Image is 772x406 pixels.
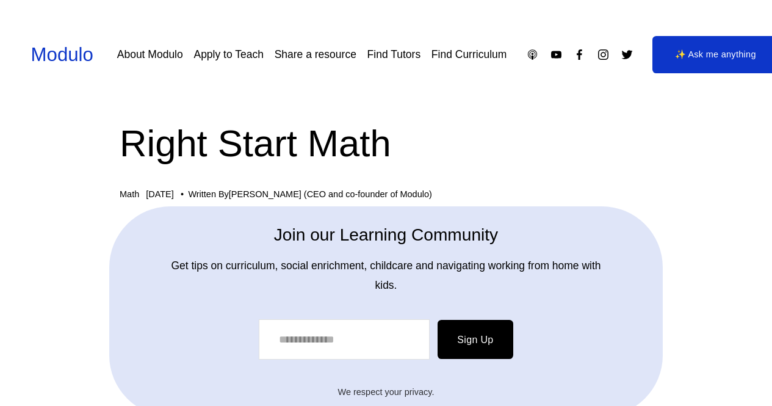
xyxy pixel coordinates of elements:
[526,48,539,61] a: Apple Podcasts
[120,189,139,199] a: Math
[165,256,607,295] p: Get tips on curriculum, social enrichment, childcare and navigating working from home with kids.
[367,44,421,65] a: Find Tutors
[550,48,563,61] a: YouTube
[117,44,183,65] a: About Modulo
[431,44,507,65] a: Find Curriculum
[597,48,610,61] a: Instagram
[31,44,93,65] a: Modulo
[573,48,586,61] a: Facebook
[126,384,646,400] p: We respect your privacy.
[275,44,356,65] a: Share a resource
[120,117,652,170] h1: Right Start Math
[165,223,607,247] h2: Join our Learning Community
[229,189,432,199] a: [PERSON_NAME] (CEO and co-founder of Modulo)
[193,44,263,65] a: Apply to Teach
[438,320,513,359] button: Sign Up
[621,48,633,61] a: Twitter
[146,189,174,199] span: [DATE]
[188,189,431,200] div: Written By
[457,335,493,345] span: Sign Up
